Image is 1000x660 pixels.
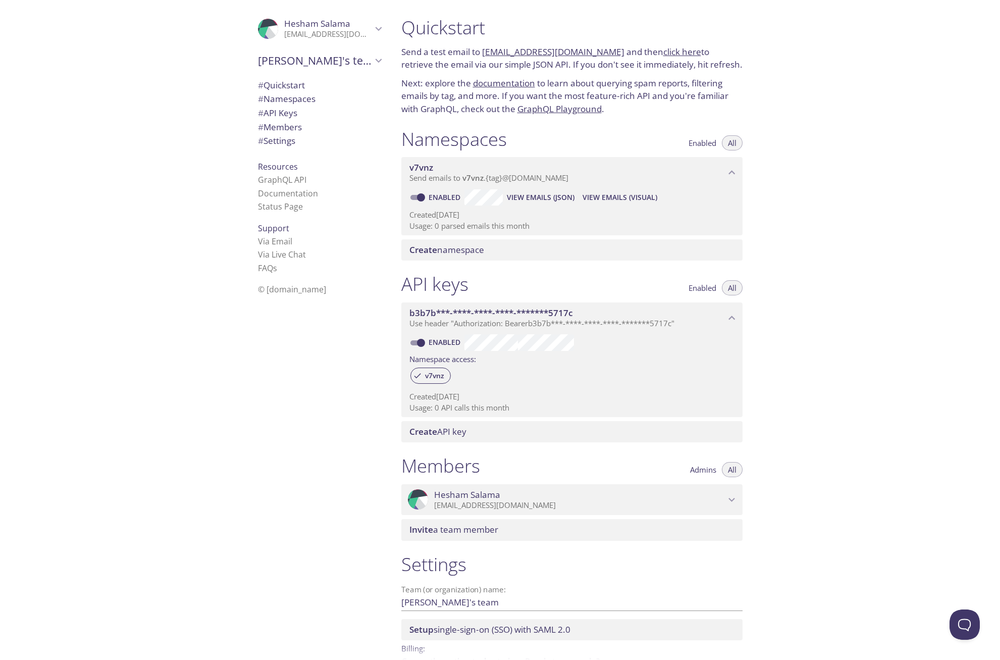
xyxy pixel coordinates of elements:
span: a team member [409,524,498,535]
span: # [258,107,264,119]
button: All [722,135,743,150]
span: v7vnz [462,173,484,183]
div: Hesham Salama [401,484,743,516]
button: Enabled [682,135,722,150]
div: Hesham's team [250,47,389,74]
div: Create API Key [401,421,743,442]
span: single-sign-on (SSO) with SAML 2.0 [409,624,570,635]
div: Create namespace [401,239,743,261]
span: # [258,135,264,146]
p: Usage: 0 API calls this month [409,402,734,413]
button: Admins [684,462,722,477]
span: v7vnz [419,371,450,380]
span: s [273,263,277,274]
h1: Quickstart [401,16,743,39]
p: Usage: 0 parsed emails this month [409,221,734,231]
a: click here [663,46,701,58]
span: Members [258,121,302,133]
span: Create [409,244,437,256]
span: # [258,121,264,133]
span: View Emails (JSON) [507,191,574,204]
span: Create [409,426,437,437]
div: Invite a team member [401,519,743,540]
h1: Settings [401,553,743,576]
span: Setup [409,624,434,635]
span: v7vnz [409,162,433,173]
a: Via Live Chat [258,249,306,260]
a: [EMAIL_ADDRESS][DOMAIN_NAME] [482,46,624,58]
p: Next: explore the to learn about querying spam reports, filtering emails by tag, and more. If you... [401,77,743,116]
span: Namespaces [258,93,315,105]
span: Hesham Salama [434,489,500,500]
span: Send emails to . {tag} @[DOMAIN_NAME] [409,173,568,183]
div: Team Settings [250,134,389,148]
span: API Keys [258,107,297,119]
a: Enabled [427,337,464,347]
p: [EMAIL_ADDRESS][DOMAIN_NAME] [434,500,725,511]
div: Hesham Salama [250,12,389,45]
span: Invite [409,524,433,535]
p: Billing: [401,640,743,655]
span: Quickstart [258,79,305,91]
span: API key [409,426,466,437]
a: GraphQL API [258,174,306,185]
a: Via Email [258,236,292,247]
span: # [258,79,264,91]
p: Created [DATE] [409,391,734,402]
h1: Members [401,454,480,477]
span: View Emails (Visual) [583,191,657,204]
span: [PERSON_NAME]'s team [258,54,372,68]
div: v7vnz namespace [401,157,743,188]
span: Support [258,223,289,234]
span: namespace [409,244,484,256]
iframe: Help Scout Beacon - Open [950,610,980,640]
div: Setup SSO [401,619,743,640]
div: Quickstart [250,78,389,92]
span: © [DOMAIN_NAME] [258,284,326,295]
p: Send a test email to and then to retrieve the email via our simple JSON API. If you don't see it ... [401,45,743,71]
span: Settings [258,135,295,146]
button: Enabled [682,280,722,295]
a: GraphQL Playground [517,103,602,115]
a: Status Page [258,201,303,212]
button: View Emails (Visual) [578,189,661,206]
div: Namespaces [250,92,389,106]
a: FAQ [258,263,277,274]
button: All [722,462,743,477]
label: Team (or organization) name: [401,586,506,593]
button: All [722,280,743,295]
button: View Emails (JSON) [503,189,578,206]
p: [EMAIL_ADDRESS][DOMAIN_NAME] [284,29,372,39]
span: # [258,93,264,105]
a: Enabled [427,192,464,202]
span: Resources [258,161,298,172]
label: Namespace access: [409,351,476,366]
p: Created [DATE] [409,210,734,220]
a: documentation [473,77,535,89]
div: API Keys [250,106,389,120]
h1: API keys [401,273,468,295]
div: Members [250,120,389,134]
div: v7vnz [410,368,451,384]
a: Documentation [258,188,318,199]
span: Hesham Salama [284,18,350,29]
h1: Namespaces [401,128,507,150]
